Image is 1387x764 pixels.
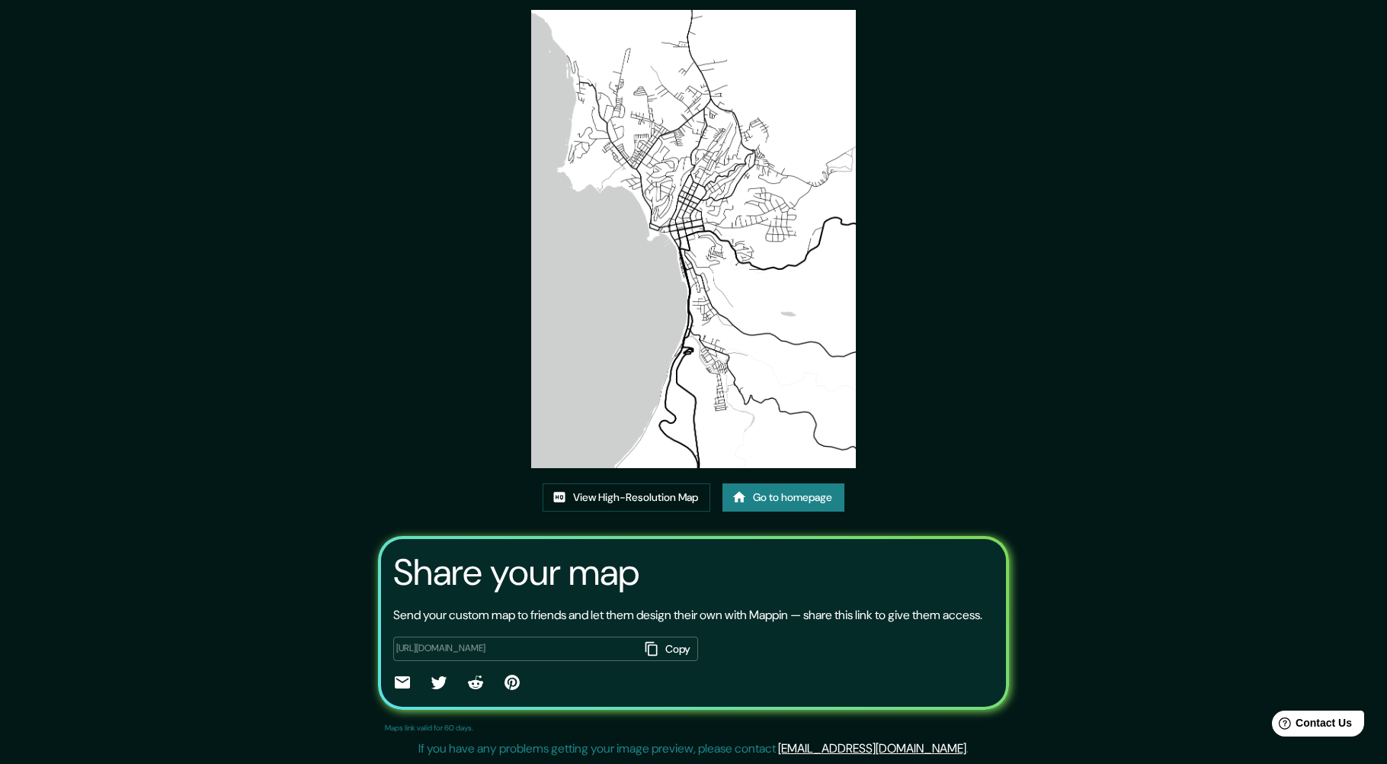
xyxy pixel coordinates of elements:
[778,740,966,756] a: [EMAIL_ADDRESS][DOMAIN_NAME]
[722,483,844,512] a: Go to homepage
[531,10,855,468] img: created-map
[393,551,639,594] h3: Share your map
[418,740,969,758] p: If you have any problems getting your image preview, please contact .
[393,606,982,624] p: Send your custom map to friends and let them design their own with Mappin — share this link to gi...
[543,483,710,512] a: View High-Resolution Map
[639,637,698,662] button: Copy
[385,722,473,734] p: Maps link valid for 60 days.
[1251,705,1370,747] iframe: Help widget launcher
